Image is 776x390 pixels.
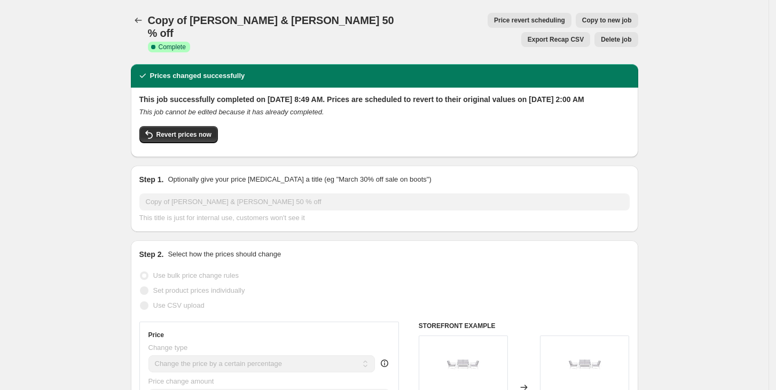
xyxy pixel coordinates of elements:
[379,358,390,369] div: help
[148,344,188,352] span: Change type
[150,71,245,81] h2: Prices changed successfully
[168,174,431,185] p: Optionally give your price [MEDICAL_DATA] a title (eg "March 30% off sale on boots")
[494,16,565,25] span: Price revert scheduling
[168,249,281,260] p: Select how the prices should change
[148,14,394,39] span: Copy of [PERSON_NAME] & [PERSON_NAME] 50 % off
[153,286,245,294] span: Set product prices individually
[139,108,324,116] i: This job cannot be edited because it has already completed.
[442,341,484,384] img: Silver_80x.jpg
[601,35,631,44] span: Delete job
[576,13,638,28] button: Copy to new job
[148,331,164,339] h3: Price
[156,130,211,139] span: Revert prices now
[148,377,214,385] span: Price change amount
[139,249,164,260] h2: Step 2.
[582,16,632,25] span: Copy to new job
[139,214,305,222] span: This title is just for internal use, customers won't see it
[139,94,630,105] h2: This job successfully completed on [DATE] 8:49 AM. Prices are scheduled to revert to their origin...
[139,126,218,143] button: Revert prices now
[594,32,638,47] button: Delete job
[521,32,590,47] button: Export Recap CSV
[131,13,146,28] button: Price change jobs
[153,271,239,279] span: Use bulk price change rules
[419,322,630,330] h6: STOREFRONT EXAMPLE
[528,35,584,44] span: Export Recap CSV
[159,43,186,51] span: Complete
[153,301,205,309] span: Use CSV upload
[139,193,630,210] input: 30% off holiday sale
[139,174,164,185] h2: Step 1.
[488,13,571,28] button: Price revert scheduling
[563,341,606,384] img: Silver_80x.jpg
